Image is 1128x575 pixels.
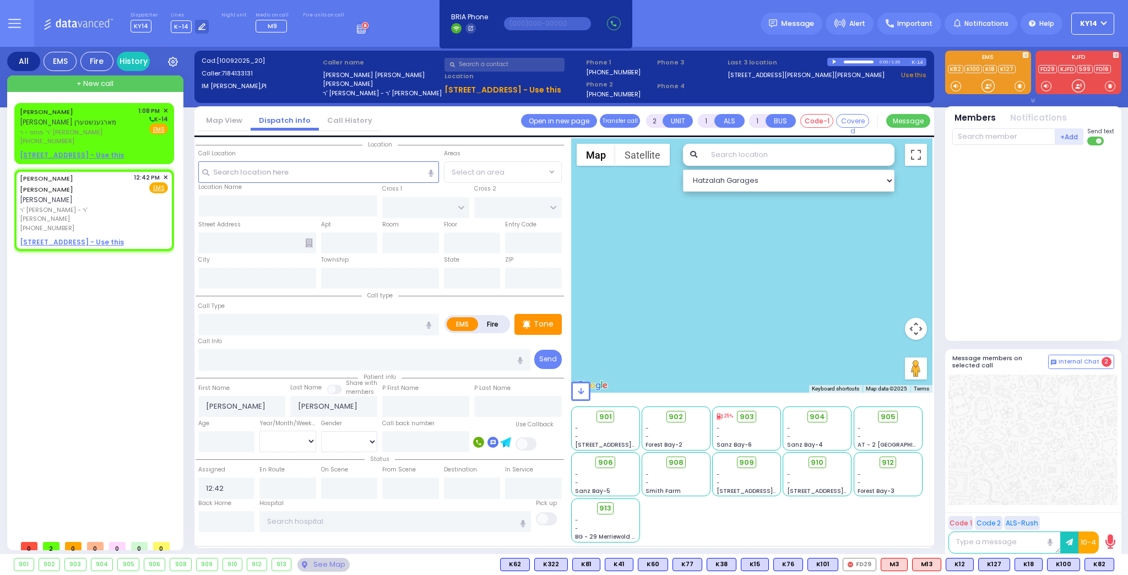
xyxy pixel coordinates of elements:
[1102,357,1111,367] span: 2
[787,432,790,441] span: -
[646,470,649,479] span: -
[131,12,158,19] label: Dispatcher
[605,558,633,571] div: K41
[741,558,769,571] div: BLS
[891,56,901,68] div: 1:26
[251,115,319,126] a: Dispatch info
[952,355,1048,369] h5: Message members on selected call
[673,558,702,571] div: K77
[881,411,896,422] span: 905
[1094,65,1111,73] a: FD16
[109,542,126,550] span: 0
[500,558,530,571] div: K62
[881,558,908,571] div: ALS
[811,457,823,468] span: 910
[955,112,996,124] button: Members
[505,465,533,474] label: In Service
[1071,13,1114,35] button: KY14
[605,558,633,571] div: BLS
[572,558,600,571] div: BLS
[1078,531,1099,554] button: 10-4
[505,220,536,229] label: Entry Code
[575,533,637,541] span: BG - 29 Merriewold S.
[717,441,752,449] span: Sanz Bay-6
[7,52,40,71] div: All
[1059,358,1099,366] span: Internal Chat
[964,19,1008,29] span: Notifications
[20,150,124,160] u: [STREET_ADDRESS] - Use this
[1035,55,1121,62] label: KJFD
[163,106,168,116] span: ✕
[321,419,342,428] label: Gender
[781,18,814,29] span: Message
[272,558,291,571] div: 913
[669,411,683,422] span: 902
[586,90,641,98] label: [PHONE_NUMBER]
[444,58,565,72] input: Search a contact
[800,114,833,128] button: Code-1
[905,144,927,166] button: Toggle fullscreen view
[323,70,441,80] label: [PERSON_NAME] [PERSON_NAME]
[478,317,508,331] label: Fire
[615,144,670,166] button: Show satellite imagery
[575,441,679,449] span: [STREET_ADDRESS][PERSON_NAME]
[521,114,597,128] a: Open in new page
[20,224,74,232] span: [PHONE_NUMBER]
[297,558,349,572] div: See map
[1047,558,1080,571] div: K100
[575,424,578,432] span: -
[1080,19,1097,29] span: KY14
[787,441,823,449] span: Sanz Bay-4
[221,69,253,78] span: 7184133131
[198,161,439,182] input: Search location here
[766,114,796,128] button: BUS
[575,524,578,533] span: -
[134,173,160,182] span: 12:42 PM
[912,558,941,571] div: M13
[787,479,790,487] span: -
[945,55,1031,62] label: EMS
[444,72,583,81] label: Location
[905,318,927,340] button: Map camera controls
[198,465,225,474] label: Assigned
[810,411,825,422] span: 904
[586,58,653,67] span: Phone 1
[198,149,236,158] label: Call Location
[20,137,74,145] span: [PHONE_NUMBER]
[382,465,416,474] label: From Scene
[534,558,568,571] div: BLS
[268,21,277,30] span: M9
[599,411,612,422] span: 901
[657,58,724,67] span: Phone 3
[773,558,803,571] div: BLS
[572,558,600,571] div: K81
[1077,65,1093,73] a: 599
[444,84,561,95] u: [STREET_ADDRESS] - Use this
[117,52,150,71] a: History
[728,58,827,67] label: Last 3 location
[202,69,319,78] label: Caller:
[516,420,554,429] label: Use Callback
[575,516,578,524] span: -
[638,558,668,571] div: BLS
[983,65,997,73] a: K18
[638,558,668,571] div: K60
[20,107,73,116] a: [PERSON_NAME]
[663,114,693,128] button: UNIT
[739,457,754,468] span: 909
[202,82,319,91] label: IM [PERSON_NAME],PI
[1058,65,1076,73] a: KJFD
[1084,558,1114,571] div: K82
[586,80,653,89] span: Phone 2
[879,56,889,68] div: 0:00
[504,17,591,30] input: (000)000-00000
[505,256,513,264] label: ZIP
[131,542,148,550] span: 0
[888,56,891,68] div: /
[323,58,441,67] label: Caller name
[474,384,511,393] label: P Last Name
[740,411,754,422] span: 903
[44,17,117,30] img: Logo
[858,432,861,441] span: -
[198,302,225,311] label: Call Type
